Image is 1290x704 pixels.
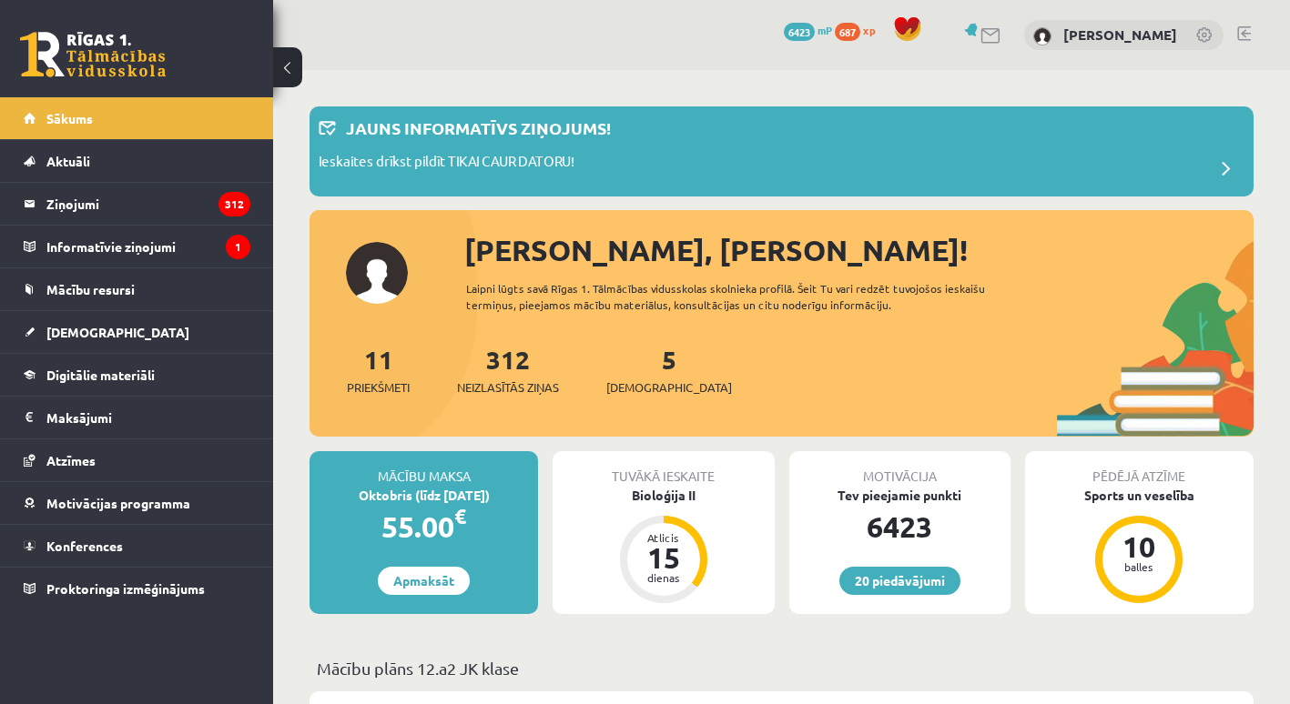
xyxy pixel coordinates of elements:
a: Sports un veselība 10 balles [1025,486,1254,606]
img: Amanda Zandersone [1033,27,1051,45]
a: Aktuāli [24,140,250,182]
div: Sports un veselība [1025,486,1254,505]
span: Motivācijas programma [46,495,190,511]
div: Mācību maksa [310,451,538,486]
div: Motivācija [789,451,1011,486]
a: 20 piedāvājumi [839,567,960,595]
a: 5[DEMOGRAPHIC_DATA] [606,343,732,397]
a: Mācību resursi [24,268,250,310]
legend: Informatīvie ziņojumi [46,226,250,267]
div: 10 [1112,532,1166,561]
a: Proktoringa izmēģinājums [24,568,250,609]
span: Konferences [46,538,123,554]
div: Laipni lūgts savā Rīgas 1. Tālmācības vidusskolas skolnieka profilā. Šeit Tu vari redzēt tuvojošo... [466,280,1032,313]
a: 687 xp [835,23,884,37]
a: 11Priekšmeti [347,343,410,397]
span: Neizlasītās ziņas [457,378,559,397]
a: 312Neizlasītās ziņas [457,343,559,397]
a: Konferences [24,525,250,567]
legend: Maksājumi [46,397,250,438]
div: balles [1112,561,1166,572]
a: Atzīmes [24,439,250,481]
legend: Ziņojumi [46,183,250,225]
span: mP [818,23,832,37]
i: 312 [218,192,250,216]
div: Bioloģija II [553,486,774,505]
span: Priekšmeti [347,378,410,397]
a: 6423 mP [784,23,832,37]
span: [DEMOGRAPHIC_DATA] [46,324,189,340]
span: Proktoringa izmēģinājums [46,580,205,597]
a: Rīgas 1. Tālmācības vidusskola [20,32,166,77]
span: Aktuāli [46,153,90,169]
div: Atlicis [636,532,691,543]
span: Atzīmes [46,452,96,468]
span: € [454,503,466,529]
p: Jauns informatīvs ziņojums! [346,116,611,140]
p: Ieskaites drīkst pildīt TIKAI CAUR DATORU! [319,151,574,176]
a: Ziņojumi312 [24,183,250,225]
a: Motivācijas programma [24,482,250,524]
div: 15 [636,543,691,572]
div: Oktobris (līdz [DATE]) [310,486,538,505]
div: Pēdējā atzīme [1025,451,1254,486]
a: [DEMOGRAPHIC_DATA] [24,311,250,353]
div: [PERSON_NAME], [PERSON_NAME]! [464,228,1254,272]
div: Tuvākā ieskaite [553,451,774,486]
span: Digitālie materiāli [46,367,155,383]
a: [PERSON_NAME] [1063,25,1177,44]
span: 687 [835,23,860,41]
p: Mācību plāns 12.a2 JK klase [317,656,1246,680]
a: Jauns informatīvs ziņojums! Ieskaites drīkst pildīt TIKAI CAUR DATORU! [319,116,1244,187]
span: Sākums [46,110,93,126]
span: xp [863,23,875,37]
div: 6423 [789,505,1011,548]
div: dienas [636,572,691,583]
a: Sākums [24,97,250,139]
a: Informatīvie ziņojumi1 [24,226,250,267]
a: Digitālie materiāli [24,354,250,396]
div: Tev pieejamie punkti [789,486,1011,505]
i: 1 [226,235,250,259]
span: [DEMOGRAPHIC_DATA] [606,378,732,397]
div: 55.00 [310,505,538,548]
a: Apmaksāt [378,567,470,595]
a: Maksājumi [24,397,250,438]
span: Mācību resursi [46,281,135,297]
a: Bioloģija II Atlicis 15 dienas [553,486,774,606]
span: 6423 [784,23,815,41]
